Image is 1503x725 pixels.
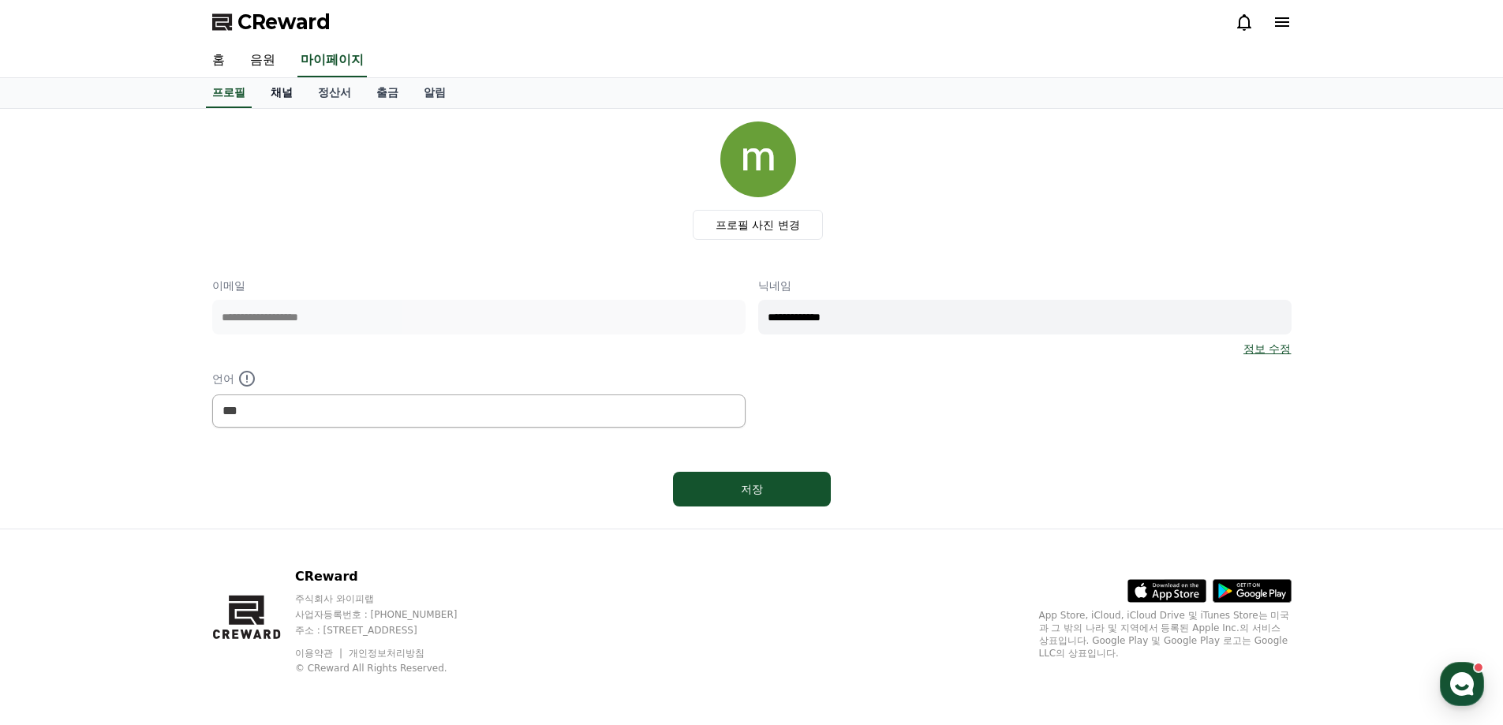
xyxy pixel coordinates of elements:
p: 주소 : [STREET_ADDRESS] [295,624,488,637]
div: 저장 [705,481,799,497]
a: 정보 수정 [1243,341,1291,357]
span: CReward [237,9,331,35]
button: 저장 [673,472,831,506]
p: 사업자등록번호 : [PHONE_NUMBER] [295,608,488,621]
a: 음원 [237,44,288,77]
label: 프로필 사진 변경 [693,210,823,240]
a: 마이페이지 [297,44,367,77]
a: 대화 [104,500,204,540]
p: 언어 [212,369,746,388]
p: 닉네임 [758,278,1292,293]
p: App Store, iCloud, iCloud Drive 및 iTunes Store는 미국과 그 밖의 나라 및 지역에서 등록된 Apple Inc.의 서비스 상표입니다. Goo... [1039,609,1292,660]
a: 채널 [258,78,305,108]
a: 프로필 [206,78,252,108]
p: 이메일 [212,278,746,293]
a: 홈 [5,500,104,540]
img: profile_image [720,121,796,197]
a: 정산서 [305,78,364,108]
a: 개인정보처리방침 [349,648,424,659]
p: © CReward All Rights Reserved. [295,662,488,675]
a: 출금 [364,78,411,108]
a: 이용약관 [295,648,345,659]
p: 주식회사 와이피랩 [295,592,488,605]
span: 설정 [244,524,263,536]
a: 설정 [204,500,303,540]
a: CReward [212,9,331,35]
span: 대화 [144,525,163,537]
a: 홈 [200,44,237,77]
a: 알림 [411,78,458,108]
span: 홈 [50,524,59,536]
p: CReward [295,567,488,586]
